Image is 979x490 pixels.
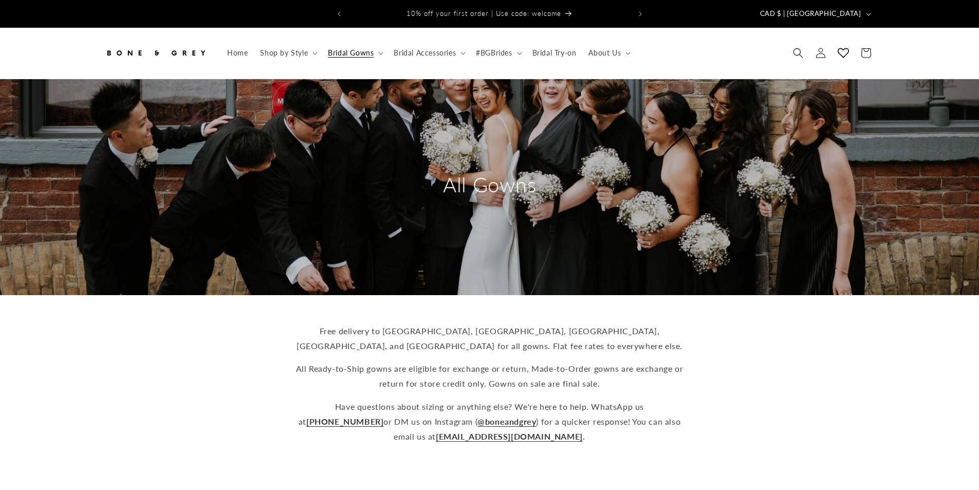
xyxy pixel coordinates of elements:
button: Next announcement [629,4,652,24]
span: 10% off your first order | Use code: welcome [407,9,561,17]
span: Bridal Try-on [532,48,577,58]
summary: Search [787,42,809,64]
summary: About Us [582,42,635,64]
a: @boneandgrey [477,416,536,426]
button: Previous announcement [328,4,350,24]
span: Bridal Accessories [394,48,456,58]
a: Bridal Try-on [526,42,583,64]
summary: Bridal Gowns [322,42,387,64]
summary: Bridal Accessories [387,42,470,64]
span: #BGBrides [476,48,512,58]
p: Free delivery to [GEOGRAPHIC_DATA], [GEOGRAPHIC_DATA], [GEOGRAPHIC_DATA], [GEOGRAPHIC_DATA], and ... [289,324,690,354]
a: [PHONE_NUMBER] [306,416,383,426]
summary: Shop by Style [254,42,322,64]
span: CAD $ | [GEOGRAPHIC_DATA] [760,9,861,19]
img: Bone and Grey Bridal [104,42,207,64]
summary: #BGBrides [470,42,526,64]
a: Bone and Grey Bridal [100,38,211,68]
span: Bridal Gowns [328,48,374,58]
span: About Us [588,48,621,58]
p: All Ready-to-Ship gowns are eligible for exchange or return, Made-to-Order gowns are exchange or ... [289,361,690,391]
span: Shop by Style [260,48,308,58]
a: [EMAIL_ADDRESS][DOMAIN_NAME] [436,431,583,441]
span: Home [227,48,248,58]
a: Home [221,42,254,64]
p: Have questions about sizing or anything else? We're here to help. WhatsApp us at or DM us on Inst... [289,400,690,444]
button: CAD $ | [GEOGRAPHIC_DATA] [754,4,875,24]
h2: All Gowns [392,171,587,198]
